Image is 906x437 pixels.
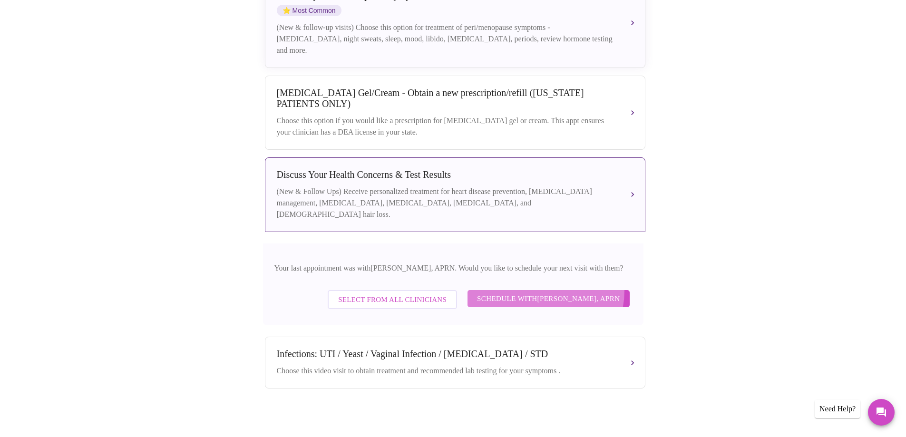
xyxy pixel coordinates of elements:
button: Discuss Your Health Concerns & Test Results(New & Follow Ups) Receive personalized treatment for ... [265,157,645,232]
span: Most Common [277,5,341,16]
div: [MEDICAL_DATA] Gel/Cream - Obtain a new prescription/refill ([US_STATE] PATIENTS ONLY) [277,87,614,109]
span: Schedule with [PERSON_NAME], APRN [477,292,620,305]
div: Choose this option if you would like a prescription for [MEDICAL_DATA] gel or cream. This appt en... [277,115,614,138]
p: Your last appointment was with [PERSON_NAME], APRN . Would you like to schedule your next visit w... [274,262,632,274]
div: (New & follow-up visits) Choose this option for treatment of peri/menopause symptoms - [MEDICAL_D... [277,22,614,56]
span: star [283,7,291,14]
button: Infections: UTI / Yeast / Vaginal Infection / [MEDICAL_DATA] / STDChoose this video visit to obta... [265,337,645,388]
button: [MEDICAL_DATA] Gel/Cream - Obtain a new prescription/refill ([US_STATE] PATIENTS ONLY)Choose this... [265,76,645,150]
span: Select from All Clinicians [338,293,447,306]
button: Schedule with[PERSON_NAME], APRN [468,290,630,307]
div: Need Help? [815,400,860,418]
button: Select from All Clinicians [328,290,457,309]
div: Choose this video visit to obtain treatment and recommended lab testing for your symptoms . [277,365,614,377]
div: Discuss Your Health Concerns & Test Results [277,169,614,180]
div: Infections: UTI / Yeast / Vaginal Infection / [MEDICAL_DATA] / STD [277,349,614,359]
button: Messages [868,399,895,426]
div: (New & Follow Ups) Receive personalized treatment for heart disease prevention, [MEDICAL_DATA] ma... [277,186,614,220]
